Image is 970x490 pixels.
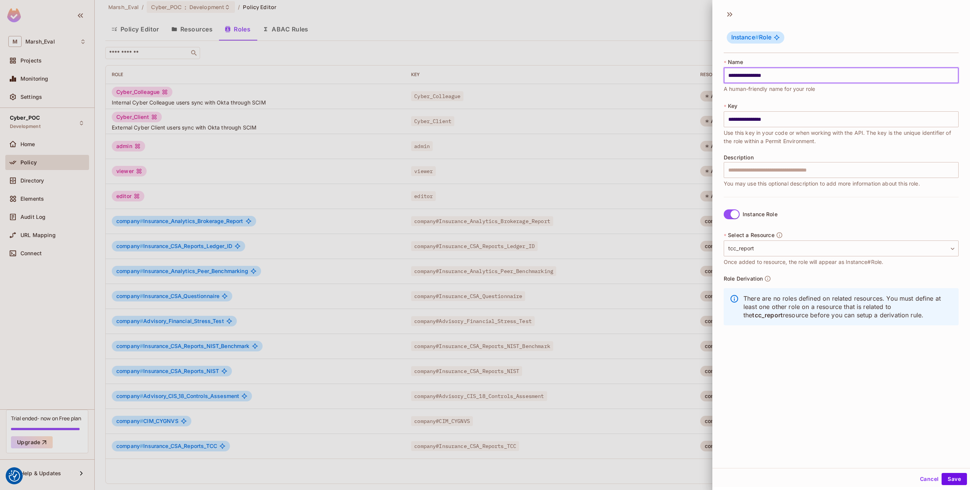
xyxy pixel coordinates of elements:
[728,59,743,65] span: Name
[728,232,774,238] span: Select a Resource
[724,179,920,188] span: You may use this optional description to add more information about this role.
[917,473,942,485] button: Cancel
[755,34,759,41] span: #
[731,34,759,41] span: Instance
[9,470,20,482] img: Revisit consent button
[9,470,20,482] button: Consent Preferences
[724,258,883,266] span: Once added to resource, the role will appear as Instance#Role.
[724,154,754,161] span: Description
[743,211,778,217] div: Instance Role
[724,276,763,282] span: Role Derivation
[752,312,783,319] span: tcc_report
[724,129,959,145] span: Use this key in your code or when working with the API. The key is the unique identifier of the r...
[724,240,959,256] div: tcc_report
[743,294,953,319] p: There are no roles defined on related resources. You must define at least one other role on a res...
[731,34,771,41] span: Role
[724,85,815,93] span: A human-friendly name for your role
[728,103,737,109] span: Key
[942,473,967,485] button: Save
